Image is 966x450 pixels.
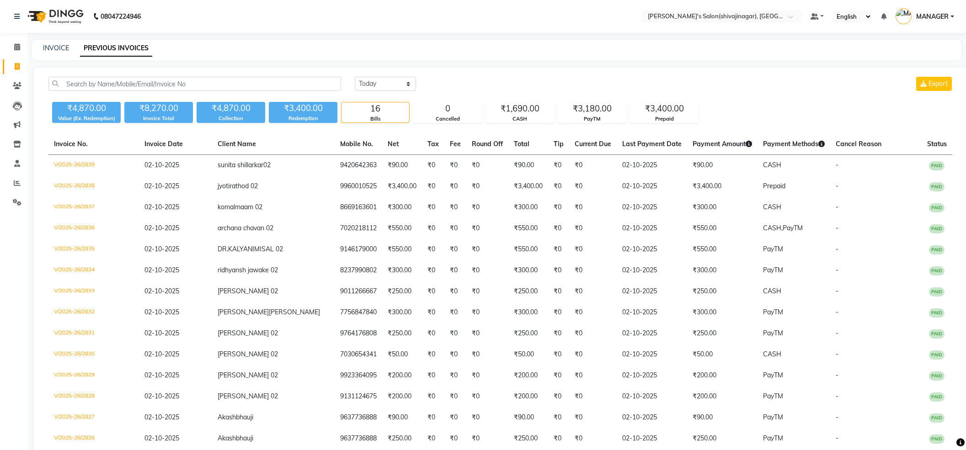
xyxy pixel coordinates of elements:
td: ₹0 [422,365,444,386]
span: - [836,329,838,337]
span: 02-10-2025 [144,245,179,253]
td: ₹0 [444,260,466,281]
td: ₹250.00 [687,428,758,449]
td: ₹0 [422,239,444,260]
td: 02-10-2025 [617,260,687,281]
td: ₹0 [548,155,569,176]
td: ₹550.00 [508,239,548,260]
td: 02-10-2025 [617,323,687,344]
td: 02-10-2025 [617,176,687,197]
td: V/2025-26/2835 [48,239,139,260]
td: 9131124675 [335,386,382,407]
span: - [836,308,838,316]
span: - [836,371,838,379]
td: 9637736888 [335,407,382,428]
td: 8237990802 [335,260,382,281]
td: ₹0 [444,365,466,386]
span: PAID [929,392,945,402]
span: PayTM [763,329,783,337]
span: jyoti [218,182,229,190]
td: V/2025-26/2827 [48,407,139,428]
td: V/2025-26/2836 [48,218,139,239]
span: 02-10-2025 [144,287,179,295]
div: ₹8,270.00 [124,102,193,115]
td: 02-10-2025 [617,239,687,260]
td: 7756847840 [335,302,382,323]
input: Search by Name/Mobile/Email/Invoice No [48,77,341,91]
span: Current Due [575,140,611,148]
td: ₹0 [548,428,569,449]
span: 02-10-2025 [144,392,179,400]
td: ₹0 [422,281,444,302]
td: ₹90.00 [382,155,422,176]
span: PayTM [763,371,783,379]
td: ₹0 [569,239,617,260]
span: [PERSON_NAME] 02 [218,371,278,379]
span: - [836,224,838,232]
td: 9420642363 [335,155,382,176]
td: ₹250.00 [382,281,422,302]
div: CASH [486,115,554,123]
span: komal [218,203,235,211]
div: ₹3,400.00 [269,102,337,115]
td: ₹0 [569,155,617,176]
td: ₹0 [569,260,617,281]
td: ₹200.00 [382,386,422,407]
span: Round Off [472,140,503,148]
a: PREVIOUS INVOICES [80,40,152,57]
td: ₹550.00 [382,218,422,239]
td: ₹0 [548,386,569,407]
span: PAID [929,329,945,339]
td: ₹3,400.00 [382,176,422,197]
span: - [836,392,838,400]
span: PAID [929,287,945,296]
span: - [836,350,838,358]
span: 02-10-2025 [144,329,179,337]
td: V/2025-26/2839 [48,155,139,176]
span: CASH [763,161,781,169]
span: Mobile No. [340,140,373,148]
td: ₹90.00 [382,407,422,428]
td: ₹0 [569,323,617,344]
td: ₹0 [444,386,466,407]
span: Prepaid [763,182,785,190]
td: ₹0 [466,176,508,197]
td: ₹50.00 [508,344,548,365]
td: ₹250.00 [508,323,548,344]
span: PayTM [763,392,783,400]
div: ₹1,690.00 [486,102,554,115]
span: 02-10-2025 [144,371,179,379]
td: ₹90.00 [508,407,548,428]
span: DR.KALYANI [218,245,254,253]
td: V/2025-26/2826 [48,428,139,449]
td: 02-10-2025 [617,281,687,302]
td: ₹0 [548,302,569,323]
td: ₹0 [444,176,466,197]
img: MANAGER [896,8,912,24]
span: CASH [763,287,781,295]
div: ₹4,870.00 [52,102,121,115]
td: ₹0 [569,428,617,449]
td: 9764176808 [335,323,382,344]
span: sunita shillarkar02 [218,161,271,169]
td: 9960010525 [335,176,382,197]
td: V/2025-26/2828 [48,386,139,407]
td: ₹0 [548,281,569,302]
td: ₹0 [422,197,444,218]
span: 02-10-2025 [144,224,179,232]
span: archana chavan 02 [218,224,273,232]
td: ₹0 [569,344,617,365]
td: ₹0 [444,281,466,302]
span: - [836,245,838,253]
span: PAID [929,203,945,212]
td: 02-10-2025 [617,218,687,239]
div: Collection [197,115,265,122]
td: ₹0 [422,155,444,176]
span: PAID [929,350,945,360]
div: Invoice Total [124,115,193,122]
span: - [836,434,838,442]
span: PayTM [783,224,803,232]
td: ₹300.00 [687,260,758,281]
span: PAID [929,245,945,254]
div: Value (Ex. Redemption) [52,115,121,122]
